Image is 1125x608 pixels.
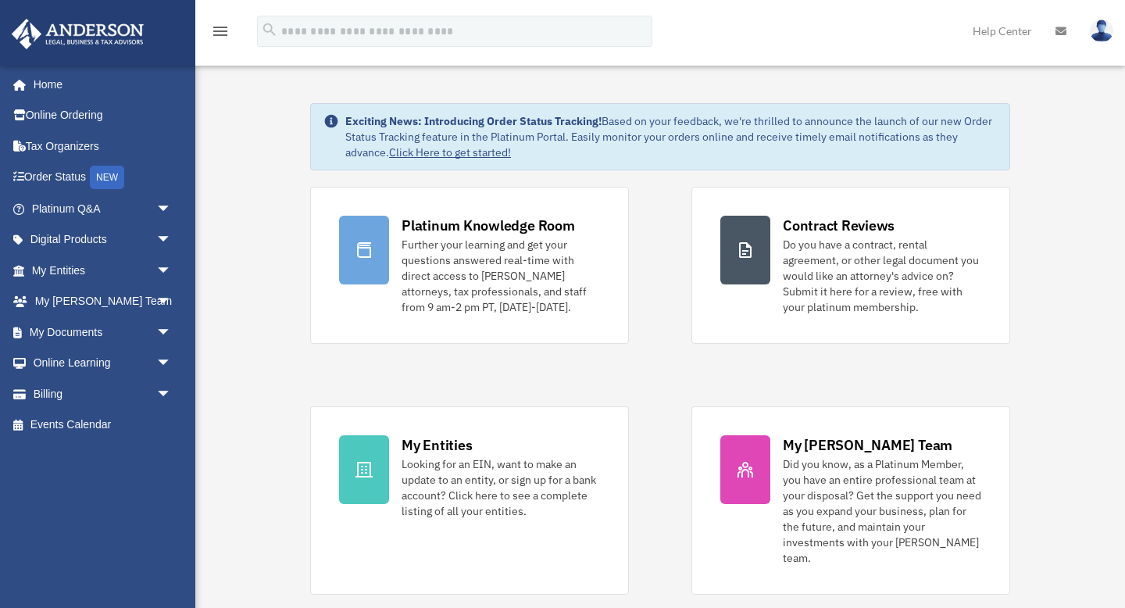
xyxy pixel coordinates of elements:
a: Online Ordering [11,100,195,131]
a: Online Learningarrow_drop_down [11,348,195,379]
div: Looking for an EIN, want to make an update to an entity, or sign up for a bank account? Click her... [402,456,600,519]
span: arrow_drop_down [156,255,187,287]
span: arrow_drop_down [156,286,187,318]
span: arrow_drop_down [156,224,187,256]
div: My Entities [402,435,472,455]
a: My Documentsarrow_drop_down [11,317,195,348]
div: My [PERSON_NAME] Team [783,435,952,455]
i: search [261,21,278,38]
i: menu [211,22,230,41]
strong: Exciting News: Introducing Order Status Tracking! [345,114,602,128]
div: Platinum Knowledge Room [402,216,575,235]
span: arrow_drop_down [156,378,187,410]
a: Platinum Q&Aarrow_drop_down [11,193,195,224]
a: Home [11,69,187,100]
img: Anderson Advisors Platinum Portal [7,19,148,49]
span: arrow_drop_down [156,193,187,225]
a: Order StatusNEW [11,162,195,194]
a: Contract Reviews Do you have a contract, rental agreement, or other legal document you would like... [691,187,1010,344]
a: Digital Productsarrow_drop_down [11,224,195,256]
a: Billingarrow_drop_down [11,378,195,410]
div: Do you have a contract, rental agreement, or other legal document you would like an attorney's ad... [783,237,981,315]
a: Platinum Knowledge Room Further your learning and get your questions answered real-time with dire... [310,187,629,344]
a: My Entitiesarrow_drop_down [11,255,195,286]
div: Did you know, as a Platinum Member, you have an entire professional team at your disposal? Get th... [783,456,981,566]
a: menu [211,27,230,41]
a: Click Here to get started! [389,145,511,159]
a: Events Calendar [11,410,195,441]
span: arrow_drop_down [156,348,187,380]
span: arrow_drop_down [156,317,187,349]
a: My Entities Looking for an EIN, want to make an update to an entity, or sign up for a bank accoun... [310,406,629,595]
div: Contract Reviews [783,216,895,235]
a: My [PERSON_NAME] Teamarrow_drop_down [11,286,195,317]
img: User Pic [1090,20,1113,42]
div: Further your learning and get your questions answered real-time with direct access to [PERSON_NAM... [402,237,600,315]
a: My [PERSON_NAME] Team Did you know, as a Platinum Member, you have an entire professional team at... [691,406,1010,595]
a: Tax Organizers [11,131,195,162]
div: NEW [90,166,124,189]
div: Based on your feedback, we're thrilled to announce the launch of our new Order Status Tracking fe... [345,113,997,160]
